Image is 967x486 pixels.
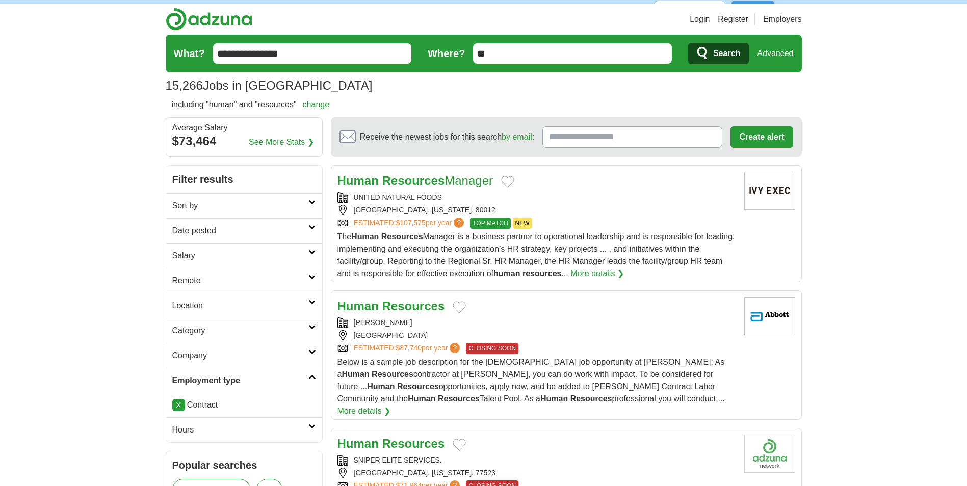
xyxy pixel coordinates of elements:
[337,299,379,313] strong: Human
[172,225,308,237] h2: Date posted
[540,394,568,403] strong: Human
[166,76,203,95] span: 15,266
[166,368,322,393] a: Employment type
[337,455,736,466] div: SNIPER ELITE SERVICES.
[172,349,308,362] h2: Company
[337,205,736,215] div: [GEOGRAPHIC_DATA], [US_STATE], 80012
[381,232,423,241] strong: Resources
[382,437,445,450] strong: Resources
[453,301,466,313] button: Add to favorite jobs
[303,100,330,109] a: change
[513,218,532,229] span: NEW
[172,132,316,150] div: $73,464
[502,132,532,141] a: by email
[172,275,308,287] h2: Remote
[166,243,322,268] a: Salary
[731,1,774,22] button: Seguir
[744,172,795,210] img: United Natural Foods logo
[450,343,460,353] span: ?
[718,13,748,25] a: Register
[501,176,514,188] button: Add to favorite jobs
[466,343,518,354] span: CLOSING SOON
[166,166,322,193] h2: Filter results
[408,394,435,403] strong: Human
[690,13,710,25] a: Login
[522,269,562,278] strong: resources
[453,439,466,451] button: Add to favorite jobs
[570,267,624,280] a: More details ❯
[438,394,480,403] strong: Resources
[337,437,445,450] a: Human Resources
[454,218,464,228] span: ?
[354,343,462,354] a: ESTIMATED:$87,740per year?
[172,124,316,132] div: Average Salary
[337,437,379,450] strong: Human
[174,46,205,61] label: What?
[470,218,510,229] span: TOP MATCH
[172,300,308,312] h2: Location
[166,293,322,318] a: Location
[367,382,395,391] strong: Human
[337,330,736,341] div: [GEOGRAPHIC_DATA]
[172,374,308,387] h2: Employment type
[780,1,802,22] img: icon_close_no_bg.svg
[493,269,520,278] strong: human
[166,343,322,368] a: Company
[570,394,612,403] strong: Resources
[396,344,422,352] span: $87,740
[342,370,369,379] strong: Human
[172,200,308,212] h2: Sort by
[757,43,793,64] a: Advanced
[744,297,795,335] img: Abbott logo
[172,325,308,337] h2: Category
[337,468,736,478] div: [GEOGRAPHIC_DATA], [US_STATE], 77523
[763,13,802,25] a: Employers
[172,399,185,411] a: X
[172,399,316,411] li: Contract
[166,318,322,343] a: Category
[337,174,493,187] a: Human ResourcesManager
[172,250,308,262] h2: Salary
[166,8,252,31] img: Adzuna logo
[172,99,330,111] h2: including "human" and "resources"
[713,43,740,64] span: Search
[372,370,413,379] strong: Resources
[166,268,322,293] a: Remote
[396,219,425,227] span: $107,575
[337,299,445,313] a: Human Resources
[744,435,795,473] img: Company logo
[166,417,322,442] a: Hours
[428,46,465,61] label: Where?
[354,318,412,327] a: [PERSON_NAME]
[337,358,725,403] span: Below is a sample job description for the [DEMOGRAPHIC_DATA] job opportunity at [PERSON_NAME]: As...
[337,232,735,278] span: The Manager is a business partner to operational leadership and is responsible for leading, imple...
[166,193,322,218] a: Sort by
[382,299,445,313] strong: Resources
[360,131,534,143] span: Receive the newest jobs for this search :
[166,78,373,92] h1: Jobs in [GEOGRAPHIC_DATA]
[688,43,749,64] button: Search
[354,218,466,229] a: ESTIMATED:$107,575per year?
[337,405,391,417] a: More details ❯
[166,218,322,243] a: Date posted
[730,126,793,148] button: Create alert
[249,136,314,148] a: See More Stats ❯
[337,174,379,187] strong: Human
[172,424,308,436] h2: Hours
[351,232,379,241] strong: Human
[172,457,316,473] h2: Popular searches
[397,382,439,391] strong: Resources
[382,174,445,187] strong: Resources
[354,193,442,201] a: UNITED NATURAL FOODS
